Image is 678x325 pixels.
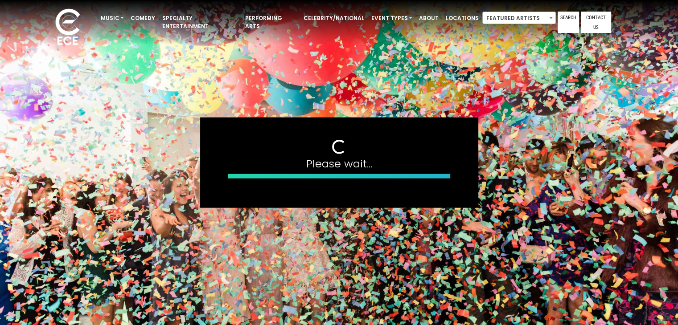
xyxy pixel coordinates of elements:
a: Performing Arts [242,11,300,34]
a: About [415,11,442,26]
img: ece_new_logo_whitev2-1.png [45,6,90,49]
a: Contact Us [581,12,611,33]
a: Celebrity/National [300,11,368,26]
h4: Please wait... [228,158,451,171]
span: Featured Artists [483,12,555,24]
a: Locations [442,11,482,26]
a: Event Types [368,11,415,26]
span: Featured Artists [482,12,556,24]
a: Specialty Entertainment [159,11,242,34]
a: Comedy [127,11,159,26]
a: Music [97,11,127,26]
a: Search [558,12,579,33]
